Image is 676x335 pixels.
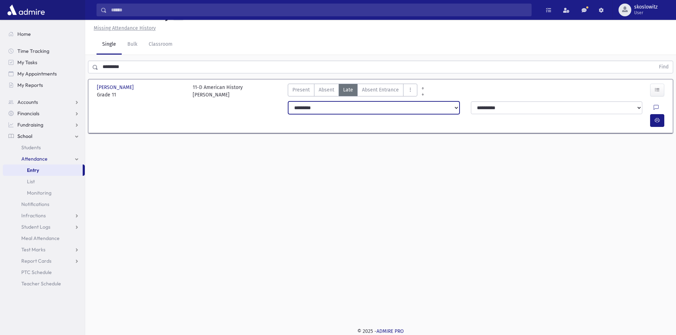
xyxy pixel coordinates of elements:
input: Search [107,4,531,16]
span: Entry [27,167,39,173]
span: Notifications [21,201,49,207]
span: Meal Attendance [21,235,60,241]
a: Student Logs [3,221,85,233]
span: Report Cards [21,258,51,264]
a: Test Marks [3,244,85,255]
a: Bulk [122,35,143,55]
span: Grade 11 [97,91,186,99]
span: Absent [319,86,334,94]
a: Single [97,35,122,55]
a: My Tasks [3,57,85,68]
span: Infractions [21,212,46,219]
u: Missing Attendance History [94,25,156,31]
a: Financials [3,108,85,119]
span: My Tasks [17,59,37,66]
span: My Reports [17,82,43,88]
a: Monitoring [3,187,85,199]
a: Meal Attendance [3,233,85,244]
a: My Reports [3,79,85,91]
a: School [3,130,85,142]
span: Financials [17,110,39,117]
span: Present [292,86,310,94]
a: Classroom [143,35,178,55]
span: My Appointments [17,71,57,77]
div: 11-D American History [PERSON_NAME] [193,84,243,99]
a: Missing Attendance History [91,25,156,31]
span: User [634,10,658,16]
span: Monitoring [27,190,51,196]
button: Find [655,61,673,73]
a: Teacher Schedule [3,278,85,289]
span: PTC Schedule [21,269,52,275]
a: My Appointments [3,68,85,79]
span: Attendance [21,156,48,162]
a: Fundraising [3,119,85,130]
span: Student Logs [21,224,50,230]
span: Home [17,31,31,37]
a: Home [3,28,85,40]
span: Test Marks [21,246,45,253]
span: Teacher Schedule [21,280,61,287]
span: Fundraising [17,122,43,128]
span: Accounts [17,99,38,105]
a: List [3,176,85,187]
span: [PERSON_NAME] [97,84,135,91]
span: School [17,133,32,139]
div: AttTypes [288,84,417,99]
span: Time Tracking [17,48,49,54]
a: Entry [3,164,83,176]
span: Absent Entrance [362,86,399,94]
a: PTC Schedule [3,267,85,278]
div: © 2025 - [97,328,665,335]
span: Students [21,144,41,151]
img: AdmirePro [6,3,46,17]
a: Accounts [3,96,85,108]
a: Report Cards [3,255,85,267]
span: Late [343,86,353,94]
a: Attendance [3,153,85,164]
a: Infractions [3,210,85,221]
span: List [27,178,35,185]
span: skoslowitz [634,4,658,10]
a: Students [3,142,85,153]
a: Time Tracking [3,45,85,57]
a: Notifications [3,199,85,210]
